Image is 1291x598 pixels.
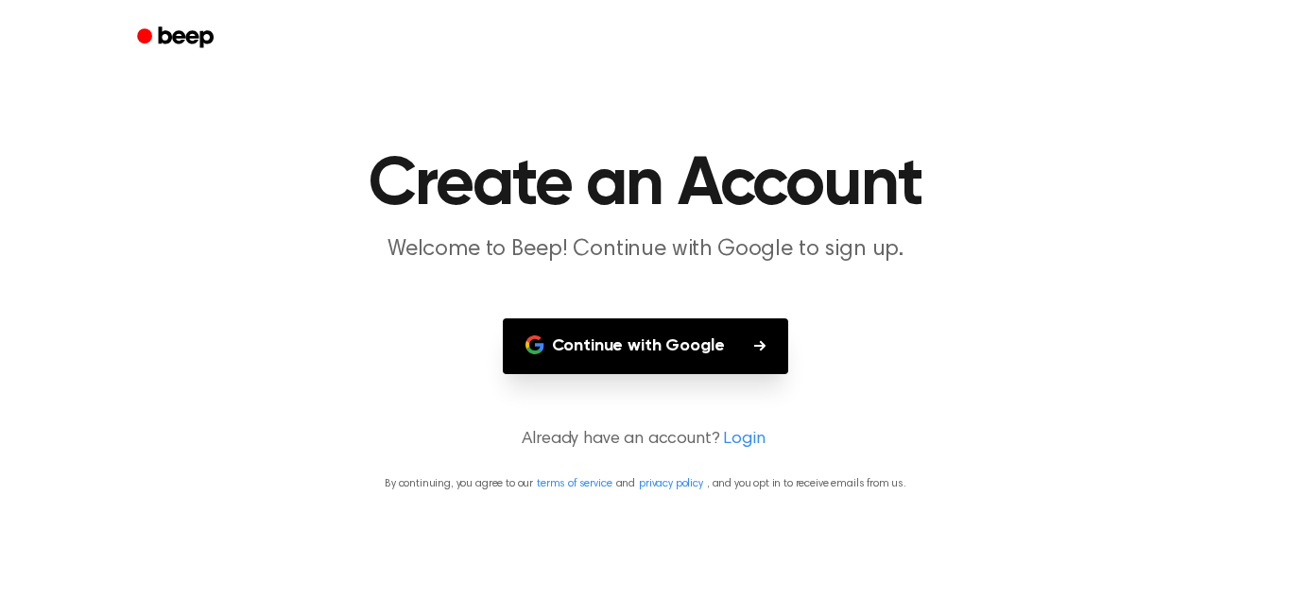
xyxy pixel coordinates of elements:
[639,478,703,489] a: privacy policy
[723,427,765,453] a: Login
[23,427,1268,453] p: Already have an account?
[23,475,1268,492] p: By continuing, you agree to our and , and you opt in to receive emails from us.
[537,478,611,489] a: terms of service
[283,234,1008,265] p: Welcome to Beep! Continue with Google to sign up.
[124,20,231,57] a: Beep
[162,151,1129,219] h1: Create an Account
[503,318,789,374] button: Continue with Google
